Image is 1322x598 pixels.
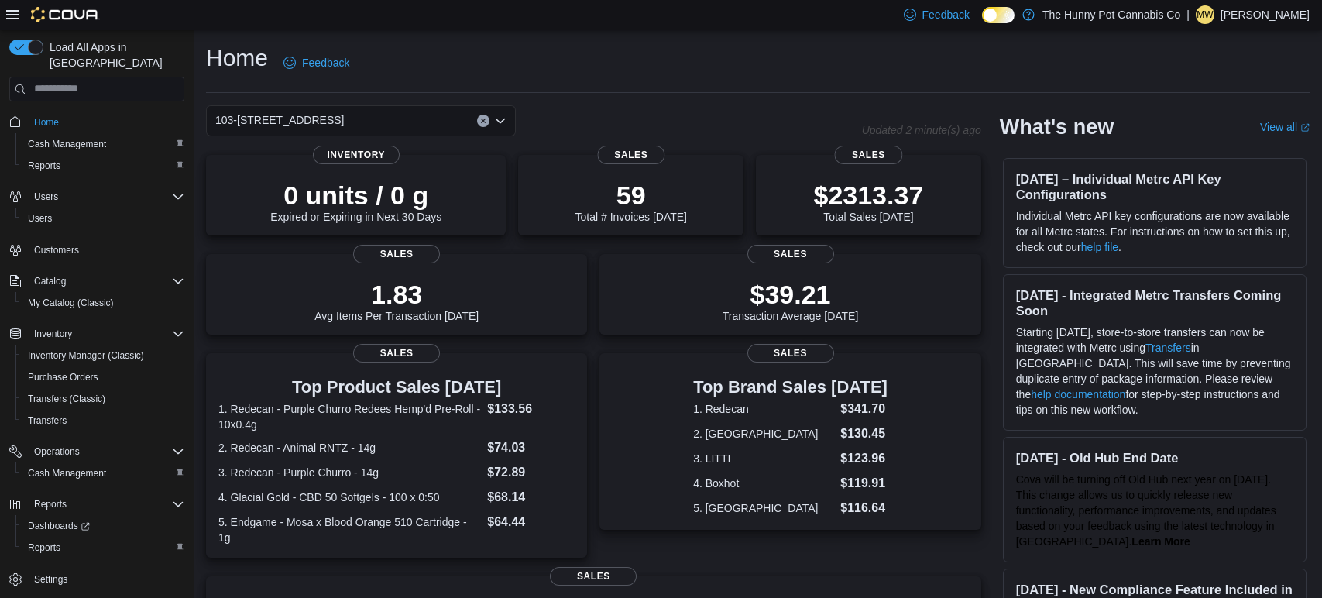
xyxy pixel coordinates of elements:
[840,474,888,493] dd: $119.91
[313,146,400,164] span: Inventory
[22,368,105,387] a: Purchase Orders
[302,55,349,70] span: Feedback
[34,573,67,586] span: Settings
[477,115,489,127] button: Clear input
[487,463,575,482] dd: $72.89
[22,411,184,430] span: Transfers
[314,279,479,322] div: Avg Items Per Transaction [DATE]
[28,569,184,589] span: Settings
[28,393,105,405] span: Transfers (Classic)
[1186,5,1190,24] p: |
[22,538,67,557] a: Reports
[1196,5,1214,24] div: Micheala Whelan
[28,325,184,343] span: Inventory
[277,47,355,78] a: Feedback
[28,240,184,259] span: Customers
[1016,208,1293,255] p: Individual Metrc API key configurations are now available for all Metrc states. For instructions ...
[487,400,575,418] dd: $133.56
[28,272,72,290] button: Catalog
[15,292,191,314] button: My Catalog (Classic)
[314,279,479,310] p: 1.83
[218,490,481,505] dt: 4. Glacial Gold - CBD 50 Softgels - 100 x 0:50
[22,209,58,228] a: Users
[28,371,98,383] span: Purchase Orders
[575,180,687,223] div: Total # Invoices [DATE]
[747,344,834,363] span: Sales
[28,325,78,343] button: Inventory
[28,112,184,132] span: Home
[1016,325,1293,418] p: Starting [DATE], store-to-store transfers can now be integrated with Metrc using in [GEOGRAPHIC_D...
[22,294,184,312] span: My Catalog (Classic)
[34,191,58,203] span: Users
[22,156,67,175] a: Reports
[3,186,191,208] button: Users
[15,366,191,388] button: Purchase Orders
[597,146,664,164] span: Sales
[1081,241,1118,253] a: help file
[15,462,191,484] button: Cash Management
[43,40,184,70] span: Load All Apps in [GEOGRAPHIC_DATA]
[747,245,834,263] span: Sales
[206,43,268,74] h1: Home
[3,323,191,345] button: Inventory
[487,438,575,457] dd: $74.03
[22,156,184,175] span: Reports
[22,368,184,387] span: Purchase Orders
[218,440,481,455] dt: 2. Redecan - Animal RNTZ - 14g
[1016,473,1276,548] span: Cova will be turning off Old Hub next year on [DATE]. This change allows us to quickly release ne...
[494,115,506,127] button: Open list of options
[28,467,106,479] span: Cash Management
[15,410,191,431] button: Transfers
[34,275,66,287] span: Catalog
[28,272,184,290] span: Catalog
[693,378,888,397] h3: Top Brand Sales [DATE]
[270,180,441,211] p: 0 units / 0 g
[15,208,191,229] button: Users
[840,424,888,443] dd: $130.45
[15,388,191,410] button: Transfers (Classic)
[3,111,191,133] button: Home
[15,515,191,537] a: Dashboards
[1042,5,1180,24] p: The Hunny Pot Cannabis Co
[22,346,150,365] a: Inventory Manager (Classic)
[28,495,73,514] button: Reports
[487,513,575,531] dd: $64.44
[3,441,191,462] button: Operations
[22,135,184,153] span: Cash Management
[218,401,481,432] dt: 1. Redecan - Purple Churro Redees Hemp'd Pre-Roll - 10x0.4g
[813,180,923,223] div: Total Sales [DATE]
[28,187,64,206] button: Users
[693,500,834,516] dt: 5. [GEOGRAPHIC_DATA]
[15,345,191,366] button: Inventory Manager (Classic)
[1000,115,1114,139] h2: What's new
[550,567,637,586] span: Sales
[693,476,834,491] dt: 4. Boxhot
[813,180,923,211] p: $2313.37
[22,517,96,535] a: Dashboards
[28,297,114,309] span: My Catalog (Classic)
[982,23,983,24] span: Dark Mode
[28,212,52,225] span: Users
[22,464,112,483] a: Cash Management
[3,270,191,292] button: Catalog
[34,116,59,129] span: Home
[218,465,481,480] dt: 3. Redecan - Purple Churro - 14g
[1031,388,1125,400] a: help documentation
[218,514,481,545] dt: 5. Endgame - Mosa x Blood Orange 510 Cartridge - 1g
[22,209,184,228] span: Users
[215,111,345,129] span: 103-[STREET_ADDRESS]
[28,541,60,554] span: Reports
[840,499,888,517] dd: $116.64
[34,328,72,340] span: Inventory
[835,146,902,164] span: Sales
[28,138,106,150] span: Cash Management
[3,568,191,590] button: Settings
[22,135,112,153] a: Cash Management
[28,187,184,206] span: Users
[28,520,90,532] span: Dashboards
[22,390,184,408] span: Transfers (Classic)
[28,241,85,259] a: Customers
[28,442,86,461] button: Operations
[1131,535,1190,548] strong: Learn More
[22,294,120,312] a: My Catalog (Classic)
